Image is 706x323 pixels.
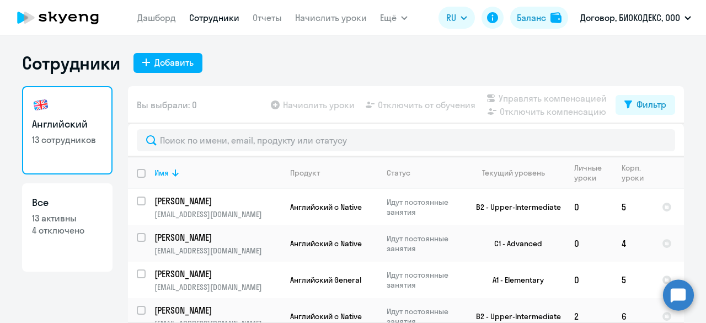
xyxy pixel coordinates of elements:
[463,189,565,225] td: B2 - Upper-Intermediate
[154,168,281,178] div: Имя
[154,268,279,280] p: [PERSON_NAME]
[295,12,367,23] a: Начислить уроки
[154,195,281,207] a: [PERSON_NAME]
[550,12,561,23] img: balance
[510,7,568,29] button: Балансbalance
[290,239,362,248] span: Английский с Native
[613,225,653,262] td: 4
[32,117,103,131] h3: Английский
[32,195,103,210] h3: Все
[380,7,408,29] button: Ещё
[154,231,281,243] a: [PERSON_NAME]
[22,86,113,174] a: Английский13 сотрудников
[22,183,113,272] a: Все13 активны4 отключено
[133,53,202,73] button: Добавить
[290,311,362,321] span: Английский с Native
[189,12,239,23] a: Сотрудники
[517,11,546,24] div: Баланс
[32,134,103,146] p: 13 сотрудников
[137,12,176,23] a: Дашборд
[387,168,410,178] div: Статус
[290,168,320,178] div: Продукт
[22,52,120,74] h1: Сотрудники
[637,98,666,111] div: Фильтр
[32,212,103,224] p: 13 активны
[154,268,281,280] a: [PERSON_NAME]
[154,304,279,316] p: [PERSON_NAME]
[290,275,361,285] span: Английский General
[32,96,50,114] img: english
[463,225,565,262] td: C1 - Advanced
[154,282,281,292] p: [EMAIL_ADDRESS][DOMAIN_NAME]
[482,168,545,178] div: Текущий уровень
[253,12,282,23] a: Отчеты
[613,189,653,225] td: 5
[32,224,103,236] p: 4 отключено
[622,163,652,183] div: Корп. уроки
[154,168,169,178] div: Имя
[387,234,462,253] p: Идут постоянные занятия
[387,197,462,217] p: Идут постоянные занятия
[575,4,697,31] button: Договор, БИОКОДЕКС, ООО
[290,202,362,212] span: Английский с Native
[472,168,565,178] div: Текущий уровень
[616,95,675,115] button: Фильтр
[622,163,645,183] div: Корп. уроки
[387,168,462,178] div: Статус
[438,7,475,29] button: RU
[565,189,613,225] td: 0
[565,225,613,262] td: 0
[154,56,194,69] div: Добавить
[154,246,281,256] p: [EMAIL_ADDRESS][DOMAIN_NAME]
[446,11,456,24] span: RU
[137,129,675,151] input: Поиск по имени, email, продукту или статусу
[574,163,612,183] div: Личные уроки
[580,11,680,24] p: Договор, БИОКОДЕКС, ООО
[387,270,462,290] p: Идут постоянные занятия
[613,262,653,298] td: 5
[463,262,565,298] td: A1 - Elementary
[380,11,397,24] span: Ещё
[154,195,279,207] p: [PERSON_NAME]
[565,262,613,298] td: 0
[290,168,377,178] div: Продукт
[137,98,197,112] span: Вы выбрали: 0
[154,231,279,243] p: [PERSON_NAME]
[574,163,605,183] div: Личные уроки
[154,209,281,219] p: [EMAIL_ADDRESS][DOMAIN_NAME]
[154,304,281,316] a: [PERSON_NAME]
